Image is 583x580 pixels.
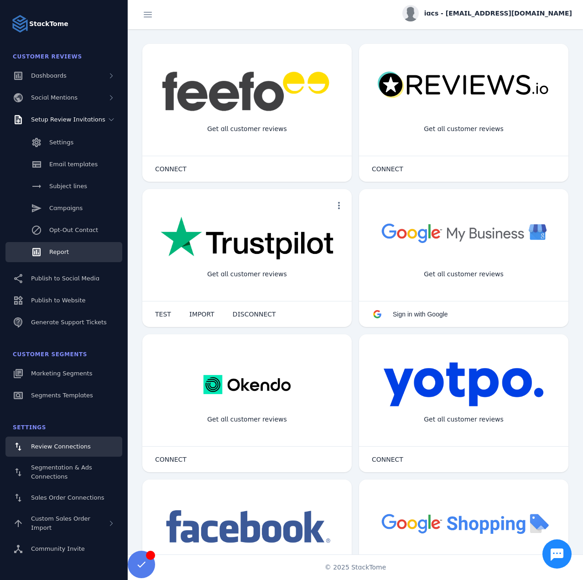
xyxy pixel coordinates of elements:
[13,53,82,60] span: Customer Reviews
[5,176,122,196] a: Subject lines
[146,450,196,469] button: CONNECT
[5,290,122,311] a: Publish to Website
[363,160,412,178] button: CONNECT
[5,364,122,384] a: Marketing Segments
[161,507,333,548] img: facebook.png
[377,507,550,539] img: googleshopping.png
[155,456,187,463] span: CONNECT
[203,362,291,407] img: okendo.webp
[372,456,403,463] span: CONNECT
[330,196,348,215] button: more
[180,305,224,323] button: IMPORT
[11,15,29,33] img: Logo image
[416,407,511,432] div: Get all customer reviews
[5,539,122,559] a: Community Invite
[5,198,122,218] a: Campaigns
[161,216,333,261] img: trustpilot.png
[233,311,276,317] span: DISCONNECT
[49,248,69,255] span: Report
[189,311,214,317] span: IMPORT
[49,183,87,190] span: Subject lines
[383,362,544,407] img: yotpo.png
[29,19,68,29] strong: StackTome
[224,305,285,323] button: DISCONNECT
[5,459,122,486] a: Segmentation & Ads Connections
[31,297,85,304] span: Publish to Website
[377,216,550,249] img: googlebusiness.png
[31,72,67,79] span: Dashboards
[31,319,107,326] span: Generate Support Tickets
[31,443,91,450] span: Review Connections
[5,154,122,174] a: Email templates
[410,553,517,577] div: Import Products from Google
[200,262,294,286] div: Get all customer reviews
[5,437,122,457] a: Review Connections
[363,450,412,469] button: CONNECT
[49,139,73,146] span: Settings
[200,117,294,141] div: Get all customer reviews
[363,305,457,323] button: Sign in with Google
[161,71,333,111] img: feefo.png
[155,166,187,172] span: CONNECT
[5,312,122,332] a: Generate Support Tickets
[393,311,448,318] span: Sign in with Google
[424,9,572,18] span: iacs - [EMAIL_ADDRESS][DOMAIN_NAME]
[5,385,122,406] a: Segments Templates
[402,5,572,21] button: iacs - [EMAIL_ADDRESS][DOMAIN_NAME]
[146,305,180,323] button: TEST
[49,205,83,211] span: Campaigns
[31,94,78,101] span: Social Mentions
[13,424,46,431] span: Settings
[31,116,105,123] span: Setup Review Invitations
[31,370,92,377] span: Marketing Segments
[416,117,511,141] div: Get all customer reviews
[5,220,122,240] a: Opt-Out Contact
[5,269,122,289] a: Publish to Social Media
[5,132,122,153] a: Settings
[402,5,419,21] img: profile.jpg
[31,392,93,399] span: Segments Templates
[31,494,104,501] span: Sales Order Connections
[372,166,403,172] span: CONNECT
[31,545,85,552] span: Community Invite
[377,71,550,99] img: reviewsio.svg
[5,242,122,262] a: Report
[13,351,87,358] span: Customer Segments
[31,464,92,480] span: Segmentation & Ads Connections
[200,407,294,432] div: Get all customer reviews
[49,227,98,233] span: Opt-Out Contact
[325,563,386,572] span: © 2025 StackTome
[49,161,98,168] span: Email templates
[5,488,122,508] a: Sales Order Connections
[155,311,171,317] span: TEST
[416,262,511,286] div: Get all customer reviews
[31,515,90,531] span: Custom Sales Order Import
[146,160,196,178] button: CONNECT
[31,275,99,282] span: Publish to Social Media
